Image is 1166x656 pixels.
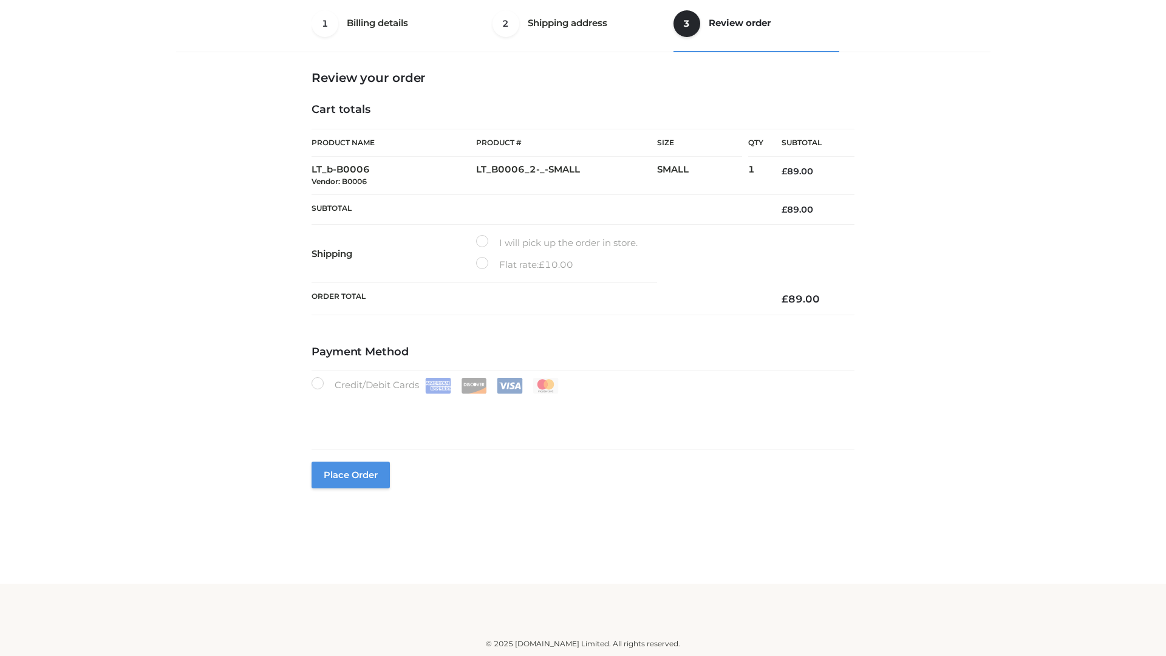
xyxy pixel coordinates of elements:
[312,377,560,394] label: Credit/Debit Cards
[312,70,854,85] h3: Review your order
[476,235,638,251] label: I will pick up the order in store.
[533,378,559,394] img: Mastercard
[476,257,573,273] label: Flat rate:
[782,293,820,305] bdi: 89.00
[748,157,763,195] td: 1
[312,462,390,488] button: Place order
[657,157,748,195] td: SMALL
[763,129,854,157] th: Subtotal
[312,177,367,186] small: Vendor: B0006
[312,103,854,117] h4: Cart totals
[312,194,763,224] th: Subtotal
[312,129,476,157] th: Product Name
[476,129,657,157] th: Product #
[782,204,813,215] bdi: 89.00
[180,638,986,650] div: © 2025 [DOMAIN_NAME] Limited. All rights reserved.
[312,346,854,359] h4: Payment Method
[782,293,788,305] span: £
[657,129,742,157] th: Size
[309,391,852,436] iframe: Secure payment input frame
[782,166,813,177] bdi: 89.00
[782,166,787,177] span: £
[539,259,545,270] span: £
[312,283,763,315] th: Order Total
[476,157,657,195] td: LT_B0006_2-_-SMALL
[782,204,787,215] span: £
[312,225,476,283] th: Shipping
[539,259,573,270] bdi: 10.00
[748,129,763,157] th: Qty
[497,378,523,394] img: Visa
[312,157,476,195] td: LT_b-B0006
[461,378,487,394] img: Discover
[425,378,451,394] img: Amex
